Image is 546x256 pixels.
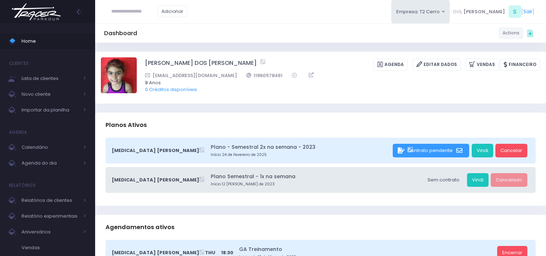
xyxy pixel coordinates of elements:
h3: Planos Ativos [106,115,147,135]
span: Relatório experimentais [22,212,79,221]
div: [ ] [450,4,537,20]
a: Financeiro [500,59,540,71]
a: [EMAIL_ADDRESS][DOMAIN_NAME] [145,72,237,79]
span: Home [22,37,86,46]
h4: Relatórios [9,178,36,193]
h3: Agendamentos ativos [106,217,174,237]
div: Sem contrato [423,173,465,187]
a: 11960578461 [246,72,283,79]
a: Plano - Semestral 2x na semana - 2023 [211,143,391,151]
span: Aniversários [22,227,79,237]
a: Editar Dados [412,59,461,71]
a: Actions [499,27,523,39]
div: Quick actions [523,26,537,40]
a: Sair [523,8,532,15]
a: Plano Semestral - 1x na semana [211,173,420,180]
a: Adicionar [158,5,187,17]
span: [MEDICAL_DATA] [PERSON_NAME] [112,176,199,184]
h4: Agenda [9,125,27,139]
a: Vindi [467,173,489,187]
span: Relatórios de clientes [22,196,79,205]
span: Contrato pendente [407,147,453,154]
a: [PERSON_NAME] DOS [PERSON_NAME] [145,59,257,71]
span: 8 Anos [145,79,531,86]
a: Cancelar [495,144,527,157]
span: Lista de clientes [22,74,79,83]
span: Vendas [22,243,86,252]
small: Início 24 de Fevereiro de 2025 [211,152,391,158]
span: Calendário [22,143,79,152]
small: Início 12 [PERSON_NAME] de 2023 [211,181,420,187]
span: Olá, [453,8,462,15]
label: Alterar foto de perfil [101,57,137,95]
span: S [509,5,521,18]
span: Agenda do dia [22,158,79,168]
span: Importar da planilha [22,105,79,115]
h4: Clientes [9,56,28,71]
a: 0 Créditos disponíveis [145,86,197,93]
span: [PERSON_NAME] [463,8,505,15]
a: GA Treinamento [239,246,495,253]
span: Novo cliente [22,90,79,99]
span: [MEDICAL_DATA] [PERSON_NAME] [112,147,199,154]
a: Vindi [472,144,493,157]
img: MILENA GERLIN DOS SANTOS [101,57,137,93]
a: Vendas [466,59,499,71]
h5: Dashboard [104,30,137,37]
a: Agenda [373,59,408,71]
